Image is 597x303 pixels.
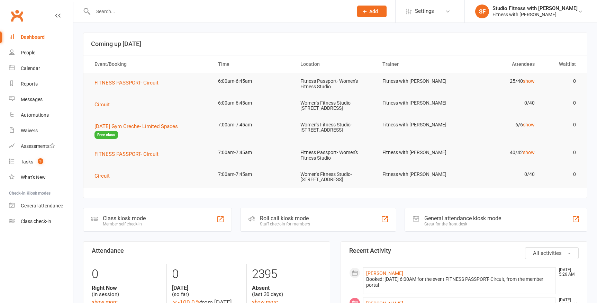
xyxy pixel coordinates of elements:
a: General attendance kiosk mode [9,198,73,214]
td: Fitness with [PERSON_NAME] [376,144,459,161]
td: 6:00am-6:45am [212,95,294,111]
div: Roll call kiosk mode [260,215,310,222]
a: show [523,122,535,127]
button: Add [357,6,387,17]
span: [DATE] Gym Creche- Limited Spaces [94,123,178,130]
a: Waivers [9,123,73,139]
td: Fitness with [PERSON_NAME] [376,95,459,111]
span: FITNESS PASSPORT- Circuit [94,80,159,86]
th: Time [212,55,294,73]
div: People [21,50,35,55]
div: (in session) [92,285,161,298]
div: Great for the front desk [424,222,501,226]
td: Fitness with [PERSON_NAME] [376,73,459,89]
a: What's New [9,170,73,185]
td: 40/42 [459,144,541,161]
div: Booked: [DATE] 6:00AM for the event FITNESS PASSPORT- Circuit, from the member portal [366,276,553,288]
a: Assessments [9,139,73,154]
div: Class kiosk mode [103,215,146,222]
a: show [523,78,535,84]
td: 0 [541,95,582,111]
th: Attendees [459,55,541,73]
th: Location [294,55,377,73]
div: Messages [21,97,43,102]
a: Reports [9,76,73,92]
th: Waitlist [541,55,582,73]
div: General attendance kiosk mode [424,215,501,222]
time: [DATE] 5:26 AM [555,268,578,277]
button: Circuit [94,172,115,180]
th: Event/Booking [88,55,212,73]
button: [DATE] Gym Creche- Limited SpacesFree class [94,122,206,139]
span: Circuit [94,173,110,179]
td: 25/40 [459,73,541,89]
span: Settings [415,3,434,19]
div: Automations [21,112,49,118]
div: Assessments [21,143,55,149]
div: Studio Fitness with [PERSON_NAME] [492,5,578,11]
span: Free class [94,131,118,139]
td: 6/6 [459,117,541,133]
button: FITNESS PASSPORT- Circuit [94,79,163,87]
td: 0/40 [459,95,541,111]
td: Women's Fitness Studio- [STREET_ADDRESS] [294,95,377,117]
div: Tasks [21,159,33,164]
td: 7:00am-7:45am [212,117,294,133]
td: 0/40 [459,166,541,182]
div: Waivers [21,128,38,133]
button: Circuit [94,100,115,109]
td: Fitness with [PERSON_NAME] [376,117,459,133]
div: Calendar [21,65,40,71]
td: Fitness Passport- Women's Fitness Studio [294,73,377,95]
a: [PERSON_NAME] [366,270,403,276]
div: (so far) [172,285,241,298]
h3: Attendance [92,247,322,254]
div: SF [475,5,489,18]
td: Women's Fitness Studio- [STREET_ADDRESS] [294,166,377,188]
td: 0 [541,73,582,89]
a: Calendar [9,61,73,76]
div: General attendance [21,203,63,208]
div: Class check-in [21,219,51,224]
td: 0 [541,166,582,182]
div: 2395 [252,264,321,285]
td: Fitness with [PERSON_NAME] [376,166,459,182]
a: Dashboard [9,29,73,45]
td: Women's Fitness Studio- [STREET_ADDRESS] [294,117,377,139]
div: What's New [21,175,46,180]
th: Trainer [376,55,459,73]
h3: Coming up [DATE] [91,41,579,47]
div: Fitness with [PERSON_NAME] [492,11,578,18]
div: Staff check-in for members [260,222,310,226]
a: show [523,150,535,155]
a: Tasks 3 [9,154,73,170]
a: Clubworx [8,7,26,24]
td: 7:00am-7:45am [212,166,294,182]
strong: Absent [252,285,321,291]
span: All activities [533,250,562,256]
div: 0 [92,264,161,285]
span: 3 [38,158,43,164]
td: 0 [541,117,582,133]
div: 0 [172,264,241,285]
span: Circuit [94,101,110,108]
a: Messages [9,92,73,107]
strong: Right Now [92,285,161,291]
a: Class kiosk mode [9,214,73,229]
div: Reports [21,81,38,87]
span: Add [369,9,378,14]
td: 0 [541,144,582,161]
strong: [DATE] [172,285,241,291]
div: (last 30 days) [252,285,321,298]
button: FITNESS PASSPORT- Circuit [94,150,163,158]
td: 7:00am-7:45am [212,144,294,161]
input: Search... [91,7,348,16]
a: Automations [9,107,73,123]
button: All activities [525,247,579,259]
span: FITNESS PASSPORT- Circuit [94,151,159,157]
div: Dashboard [21,34,45,40]
td: Fitness Passport- Women's Fitness Studio [294,144,377,166]
div: Member self check-in [103,222,146,226]
td: 6:00am-6:45am [212,73,294,89]
h3: Recent Activity [349,247,579,254]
